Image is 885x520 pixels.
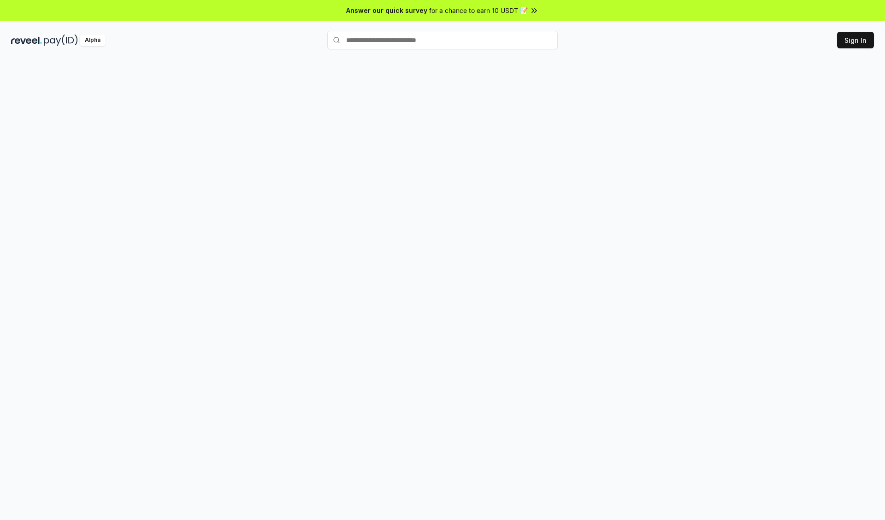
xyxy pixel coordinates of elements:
img: pay_id [44,35,78,46]
span: Answer our quick survey [346,6,427,15]
img: reveel_dark [11,35,42,46]
span: for a chance to earn 10 USDT 📝 [429,6,528,15]
div: Alpha [80,35,106,46]
button: Sign In [837,32,874,48]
